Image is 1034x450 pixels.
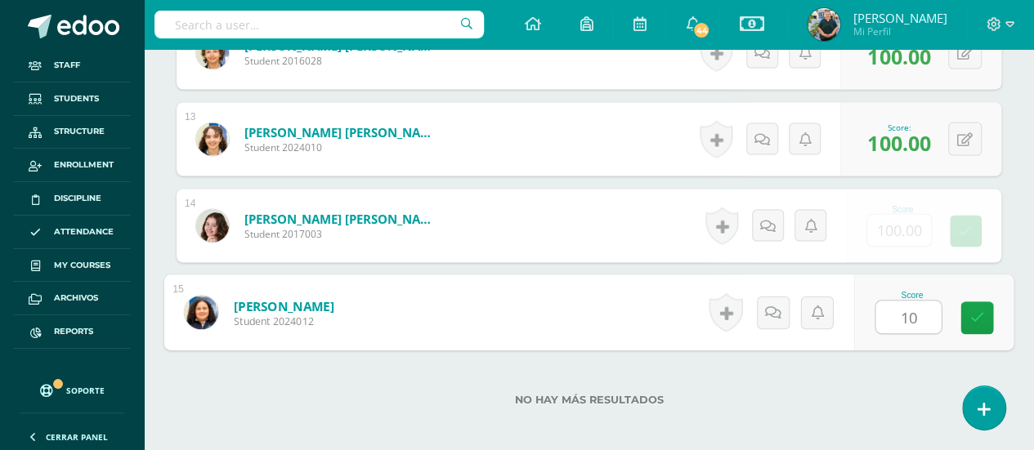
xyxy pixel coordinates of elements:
[54,259,110,272] span: My courses
[54,92,99,105] span: Students
[875,301,941,333] input: 0-100.0
[234,314,334,328] span: Student 2024012
[46,431,108,443] span: Cerrar panel
[13,216,131,249] a: Attendance
[54,292,98,305] span: Archivos
[20,368,124,408] a: Soporte
[13,249,131,283] a: My courses
[244,140,441,154] span: Student 2024010
[13,49,131,82] a: Staff
[13,82,131,116] a: Students
[244,210,441,226] a: [PERSON_NAME] [PERSON_NAME]
[13,182,131,216] a: Discipline
[853,10,947,26] span: [PERSON_NAME]
[54,59,80,72] span: Staff
[177,393,1001,405] label: No hay más resultados
[54,125,105,138] span: Structure
[196,209,229,242] img: 1a71cc66965339cc0abbab4861a6ffdf.png
[808,8,840,41] img: 4447a754f8b82caf5a355abd86508926.png
[853,25,947,38] span: Mi Perfil
[875,290,949,299] div: Score
[196,123,229,155] img: 43acec12cbb57897681646054d7425d4.png
[13,149,131,182] a: Enrollment
[13,315,131,349] a: Reports
[234,296,334,314] a: [PERSON_NAME]
[54,158,114,172] span: Enrollment
[196,36,229,69] img: fb136cdb4dd14e78983770275a77835a.png
[184,295,217,328] img: 04d20e0e81c05909b85e0a53f8150f28.png
[244,123,441,140] a: [PERSON_NAME] [PERSON_NAME]
[154,11,484,38] input: Search a user…
[244,226,441,240] span: Student 2017003
[54,225,114,238] span: Attendance
[692,21,710,39] span: 44
[66,385,105,396] span: Soporte
[866,204,938,213] div: Score
[54,325,93,338] span: Reports
[13,282,131,315] a: Archivos
[867,214,931,246] input: 0-100.0
[867,128,930,156] span: 100.00
[867,121,930,132] div: Score:
[54,192,101,205] span: Discipline
[13,116,131,149] a: Structure
[244,53,441,67] span: Student 2016028
[867,42,930,69] span: 100.00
